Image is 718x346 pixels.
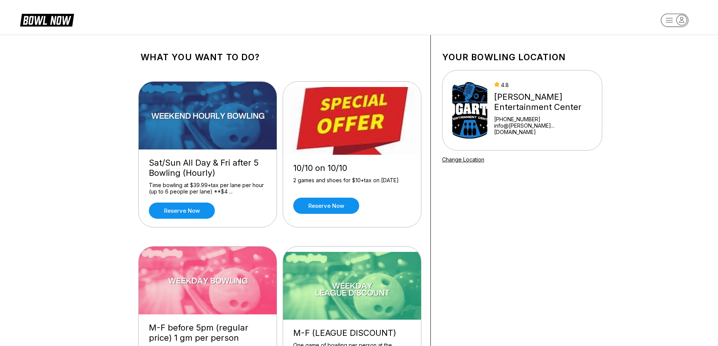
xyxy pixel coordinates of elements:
[139,82,277,149] img: Sat/Sun All Day & Fri after 5 Bowling (Hourly)
[293,177,411,190] div: 2 games and shoes for $10+tax on [DATE]
[494,122,592,135] a: info@[PERSON_NAME]...[DOMAIN_NAME]
[452,82,487,139] img: Bogart's Entertainment Center
[149,323,266,343] div: M-F before 5pm (regular price) 1 gm per person
[494,116,592,122] div: [PHONE_NUMBER]
[293,198,359,214] a: Reserve now
[293,163,411,173] div: 10/10 on 10/10
[442,52,602,62] h1: Your bowling location
[149,182,266,195] div: Time bowling at $39.99+tax per lane per hour (up to 6 people per lane) **$4 ...
[283,252,422,320] img: M-F (LEAGUE DISCOUNT)
[141,52,419,62] h1: What you want to do?
[139,247,277,314] img: M-F before 5pm (regular price) 1 gm per person
[283,87,422,155] img: 10/10 on 10/10
[494,92,592,112] div: [PERSON_NAME] Entertainment Center
[442,156,484,163] a: Change Location
[149,158,266,178] div: Sat/Sun All Day & Fri after 5 Bowling (Hourly)
[149,203,215,219] a: Reserve now
[293,328,411,338] div: M-F (LEAGUE DISCOUNT)
[494,82,592,88] div: 4.8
